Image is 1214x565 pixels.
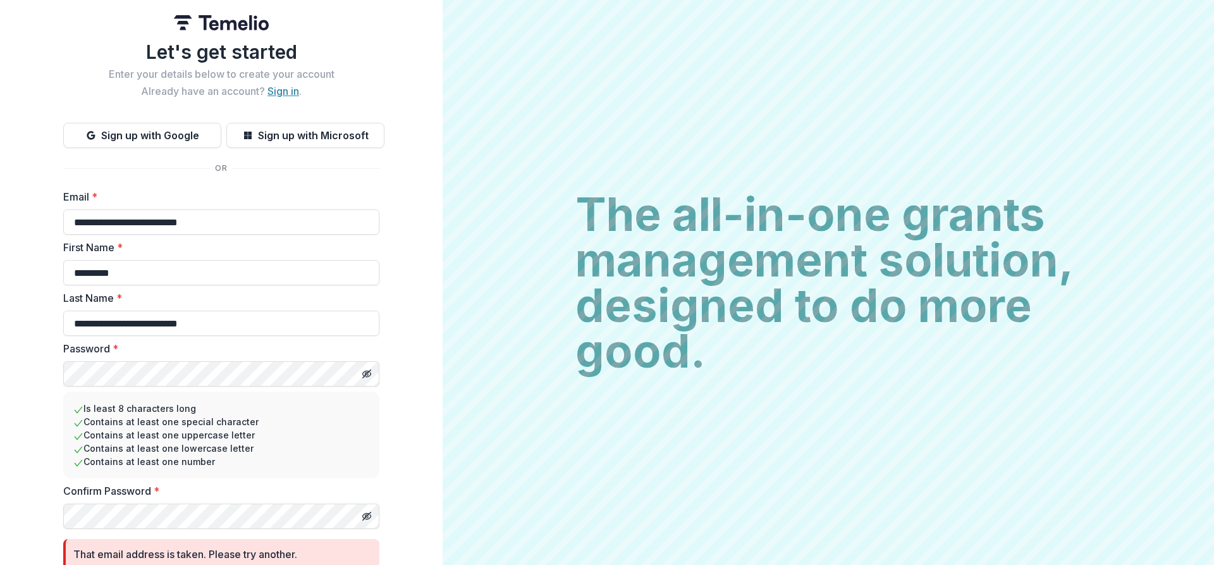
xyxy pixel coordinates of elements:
[226,123,384,148] button: Sign up with Microsoft
[63,68,379,80] h2: Enter your details below to create your account
[267,85,299,97] a: Sign in
[73,455,369,468] li: Contains at least one number
[174,15,269,30] img: Temelio
[63,341,372,356] label: Password
[357,364,377,384] button: Toggle password visibility
[73,402,369,415] li: Is least 8 characters long
[73,428,369,442] li: Contains at least one uppercase letter
[63,483,372,499] label: Confirm Password
[63,240,372,255] label: First Name
[63,290,372,306] label: Last Name
[63,40,379,63] h1: Let's get started
[63,123,221,148] button: Sign up with Google
[73,442,369,455] li: Contains at least one lowercase letter
[357,506,377,526] button: Toggle password visibility
[73,547,297,562] div: That email address is taken. Please try another.
[73,415,369,428] li: Contains at least one special character
[63,85,379,97] h2: Already have an account? .
[63,189,372,204] label: Email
